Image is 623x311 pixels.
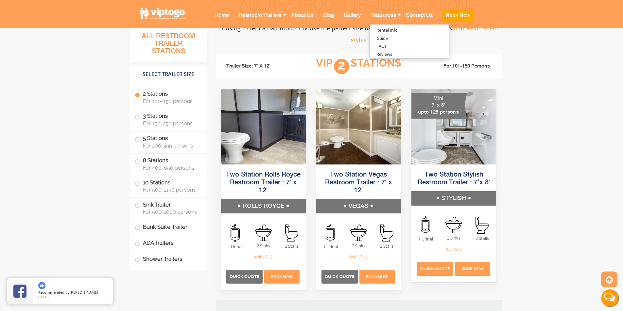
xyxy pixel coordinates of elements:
[325,171,392,194] a: Two Station Vegas Restroom Trailer : 7′ x 12′
[359,273,396,279] a: Book Now
[135,154,202,174] label: 8 Stations
[373,243,401,249] span: 2 Stalls
[130,30,207,62] h3: All Restroom Trailer Stations
[316,244,344,250] span: 1 Urinal
[468,235,496,241] span: 2 Stalls
[442,10,474,22] button: Book Now
[277,243,305,249] span: 2 Stalls
[334,59,349,74] span: 2
[143,164,199,171] span: For 400-650 persons
[38,290,108,295] span: by
[135,87,202,107] label: 2 Stations
[401,7,438,33] a: Contact Us
[221,89,306,164] img: Side view of two station restroom trailer with separate doors for males and females
[70,290,98,295] span: [PERSON_NAME]
[220,57,290,76] li: Trailer Size: 7' X 12'
[252,254,275,260] div: #VIP R712
[418,171,490,186] a: Two Station Stylish Restroom Trailer : 7’x 8′
[13,285,26,298] img: Review Rating
[226,171,301,194] a: Two Station Rolls Royce Restroom Trailer : 7′ x 12′
[344,243,372,249] span: 2 Sinks
[135,109,202,130] label: 3 Stations
[325,274,355,279] span: Quick Quote
[231,224,240,242] img: an icon of urinal
[347,254,370,260] div: #VIP V712
[38,294,50,299] span: [DATE]
[443,246,464,252] div: #VIP S78
[135,198,202,218] label: Sink Trailer
[370,34,394,42] a: Guide
[135,132,202,152] label: 5 Stations
[421,216,430,234] img: an icon of urinal
[417,265,454,271] a: Quick Quote
[350,225,367,241] img: an icon of sink
[255,225,272,241] img: an icon of sink
[290,57,427,75] h3: VIP Stations
[230,274,259,279] span: Quick Quote
[461,267,484,271] span: Book Now
[249,243,277,249] span: 2 Sinks
[135,220,202,234] label: Bunk Suite Trailer
[420,266,450,271] span: Quick Quote
[445,217,462,233] img: an icon of sink
[130,65,207,84] h4: Select Trailer Size
[370,50,399,58] a: Reviews
[411,236,440,242] span: 1 Urinal
[221,244,249,250] span: 1 Urinal
[135,176,202,196] label: 10 Stations
[454,265,491,271] a: Book Now
[370,26,404,34] a: Rental Info
[411,93,467,119] div: Mini 7' x 8' upto 125 persons
[234,7,286,33] a: Restroom Trailers
[271,274,293,279] span: Book Now
[411,191,496,206] h5: STYLISH
[38,290,64,295] span: Recommended
[438,7,478,36] a: Book Now
[326,224,335,242] img: an icon of urinal
[597,285,623,311] button: Live Chat
[143,187,199,193] span: For 500-1150 persons
[263,273,300,279] a: Book Now
[316,199,401,213] h5: VEGAS
[366,7,401,33] a: Resources
[143,98,199,104] span: For 100-150 persons
[321,273,358,279] a: Quick Quote
[285,225,298,241] img: an icon of stall
[210,7,234,33] a: Home
[440,235,468,241] span: 2 Sinks
[427,63,497,70] li: For 101-150 Persons
[411,89,496,164] img: A mini restroom trailer with two separate stations and separate doors for males and females
[339,7,366,33] a: Gallery
[316,89,401,164] img: Side view of two station restroom trailer with separate doors for males and females
[318,7,339,33] a: Blog
[380,225,393,241] img: an icon of stall
[135,236,202,250] label: ADA Trailers
[143,143,199,149] span: For 200-399 persons
[221,199,306,213] h5: ROLLS ROYCE
[370,42,393,50] a: FAQs
[366,274,388,279] span: Book Now
[476,217,489,234] img: an icon of stall
[135,252,202,266] label: Shower Trailers
[38,282,45,289] img: thumbs up icon
[143,209,199,215] span: For 500-1000 persons
[143,120,199,127] span: For 150-250 persons
[226,273,263,279] a: Quick Quote
[286,7,318,33] a: About Us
